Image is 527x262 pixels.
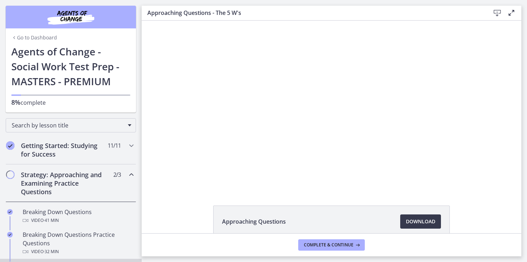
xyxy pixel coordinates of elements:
[142,21,521,189] iframe: Video Lesson
[23,216,133,225] div: Video
[44,216,59,225] span: · 41 min
[6,118,136,132] div: Search by lesson title
[23,208,133,225] div: Breaking Down Questions
[23,247,133,256] div: Video
[12,121,124,129] span: Search by lesson title
[7,232,13,238] i: Completed
[11,98,21,107] span: 8%
[147,9,479,17] h3: Approaching Questions - The 5 W's
[108,141,121,150] span: 11 / 11
[21,170,107,196] h2: Strategy: Approaching and Examining Practice Questions
[44,247,59,256] span: · 32 min
[11,34,57,41] a: Go to Dashboard
[304,242,353,248] span: Complete & continue
[298,239,365,251] button: Complete & continue
[28,9,113,26] img: Agents of Change
[11,44,130,89] h1: Agents of Change - Social Work Test Prep - MASTERS - PREMIUM
[23,230,133,256] div: Breaking Down Questions Practice Questions
[7,209,13,215] i: Completed
[21,141,107,158] h2: Getting Started: Studying for Success
[222,217,286,226] span: Approaching Questions
[406,217,435,226] span: Download
[11,98,130,107] p: complete
[400,214,441,229] a: Download
[113,170,121,179] span: 2 / 3
[6,141,15,150] i: Completed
